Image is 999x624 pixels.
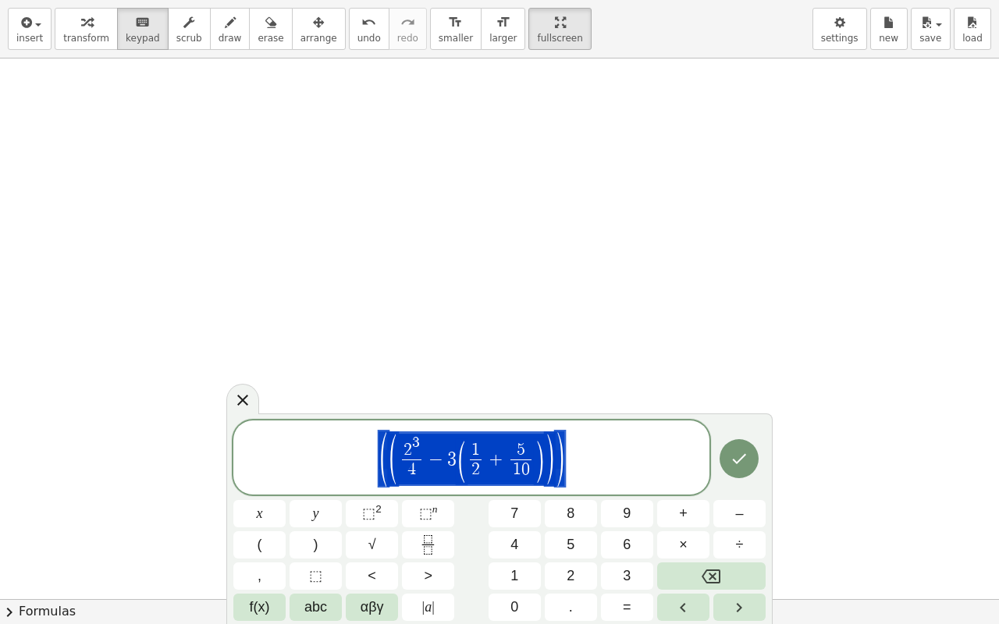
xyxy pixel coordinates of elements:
[300,33,337,44] span: arrange
[362,505,375,521] span: ⬚
[346,500,398,527] button: Squared
[361,13,376,32] i: undo
[422,599,425,615] span: |
[870,8,908,50] button: new
[513,461,521,478] span: 1
[545,531,597,558] button: 5
[545,594,597,621] button: .
[517,441,525,459] span: 5
[404,441,412,459] span: 2
[489,500,541,527] button: 7
[258,565,261,587] span: ,
[736,534,744,555] span: ÷
[713,500,766,527] button: Minus
[720,439,759,478] button: Done
[290,531,342,558] button: )
[911,8,951,50] button: save
[471,441,480,459] span: 1
[233,531,286,558] button: (
[389,8,427,50] button: redoredo
[471,461,480,478] span: 2
[489,33,517,44] span: larger
[425,450,447,469] span: −
[387,431,399,487] span: (
[510,503,518,524] span: 7
[879,33,898,44] span: new
[361,597,384,618] span: αβγ
[623,597,631,618] span: =
[402,594,454,621] button: Absolute value
[489,594,541,621] button: 0
[250,597,270,618] span: f(x)
[489,562,541,590] button: 1
[545,500,597,527] button: 8
[962,33,983,44] span: load
[290,562,342,590] button: Placeholder
[402,500,454,527] button: Superscript
[735,503,743,524] span: –
[233,562,286,590] button: ,
[534,439,546,485] span: )
[657,500,709,527] button: Plus
[219,33,242,44] span: draw
[258,33,283,44] span: erase
[368,534,376,555] span: √
[313,503,319,524] span: y
[439,33,473,44] span: smaller
[623,565,631,587] span: 3
[954,8,991,50] button: load
[510,565,518,587] span: 1
[257,503,263,524] span: x
[16,33,43,44] span: insert
[812,8,867,50] button: settings
[657,594,709,621] button: Left arrow
[368,565,376,587] span: <
[553,429,565,489] span: )
[126,33,160,44] span: keypad
[567,503,574,524] span: 8
[432,503,438,515] sup: n
[290,594,342,621] button: Alphabet
[210,8,251,50] button: draw
[455,439,467,485] span: (
[496,13,510,32] i: format_size
[713,531,766,558] button: Divide
[346,531,398,558] button: Square root
[623,503,631,524] span: 9
[510,534,518,555] span: 4
[657,562,766,590] button: Backspace
[249,8,292,50] button: erase
[567,565,574,587] span: 2
[821,33,859,44] span: settings
[679,503,688,524] span: +
[375,503,382,515] sup: 2
[422,597,435,618] span: a
[448,13,463,32] i: format_size
[430,8,482,50] button: format_sizesmaller
[176,33,202,44] span: scrub
[919,33,941,44] span: save
[349,8,389,50] button: undoundo
[528,8,591,50] button: fullscreen
[657,531,709,558] button: Times
[537,33,582,44] span: fullscreen
[432,599,435,615] span: |
[55,8,118,50] button: transform
[357,33,381,44] span: undo
[412,435,420,450] span: 3
[314,534,318,555] span: )
[233,594,286,621] button: Functions
[481,8,525,50] button: format_sizelarger
[400,13,415,32] i: redo
[135,13,150,32] i: keyboard
[601,562,653,590] button: 3
[424,565,432,587] span: >
[407,461,416,478] span: 4
[545,562,597,590] button: 2
[521,461,530,478] span: 0
[8,8,52,50] button: insert
[377,429,389,489] span: (
[601,500,653,527] button: 9
[346,594,398,621] button: Greek alphabet
[402,531,454,558] button: Fraction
